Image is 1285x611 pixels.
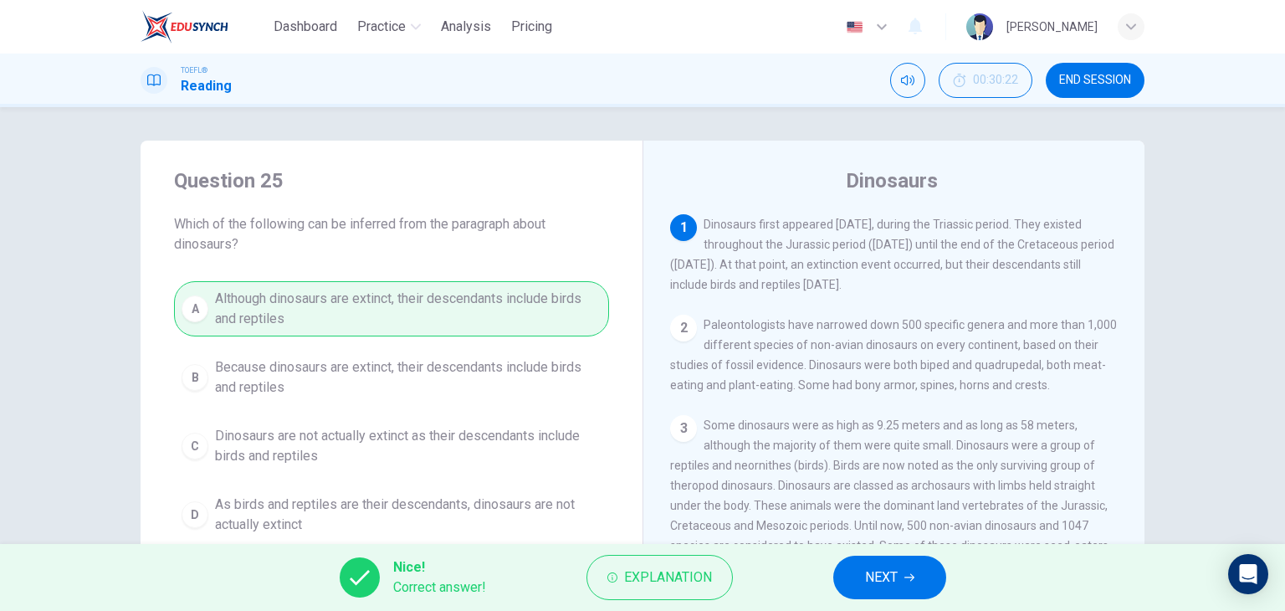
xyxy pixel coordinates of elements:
[393,557,486,578] span: Nice!
[670,318,1117,392] span: Paleontologists have narrowed down 500 specific genera and more than 1,000 different species of n...
[511,17,552,37] span: Pricing
[274,17,337,37] span: Dashboard
[267,12,344,42] button: Dashboard
[670,214,697,241] div: 1
[670,415,697,442] div: 3
[846,167,938,194] h4: Dinosaurs
[670,218,1114,291] span: Dinosaurs first appeared [DATE], during the Triassic period. They existed throughout the Jurassic...
[174,167,609,194] h4: Question 25
[441,17,491,37] span: Analysis
[670,315,697,341] div: 2
[351,12,427,42] button: Practice
[890,63,925,98] div: Mute
[1059,74,1131,87] span: END SESSION
[393,578,486,598] span: Correct answer!
[586,555,733,600] button: Explanation
[833,556,946,599] button: NEXT
[966,13,993,40] img: Profile picture
[939,63,1032,98] div: Hide
[624,566,712,589] span: Explanation
[357,17,406,37] span: Practice
[174,214,609,254] span: Which of the following can be inferred from the paragraph about dinosaurs?
[504,12,559,42] button: Pricing
[434,12,498,42] button: Analysis
[181,76,232,96] h1: Reading
[1006,17,1098,37] div: [PERSON_NAME]
[181,64,207,76] span: TOEFL®
[939,63,1032,98] button: 00:30:22
[973,74,1018,87] span: 00:30:22
[865,566,898,589] span: NEXT
[141,10,267,44] a: EduSynch logo
[141,10,228,44] img: EduSynch logo
[844,21,865,33] img: en
[670,418,1111,593] span: Some dinosaurs were as high as 9.25 meters and as long as 58 meters, although the majority of the...
[1046,63,1144,98] button: END SESSION
[1228,554,1268,594] div: Open Intercom Messenger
